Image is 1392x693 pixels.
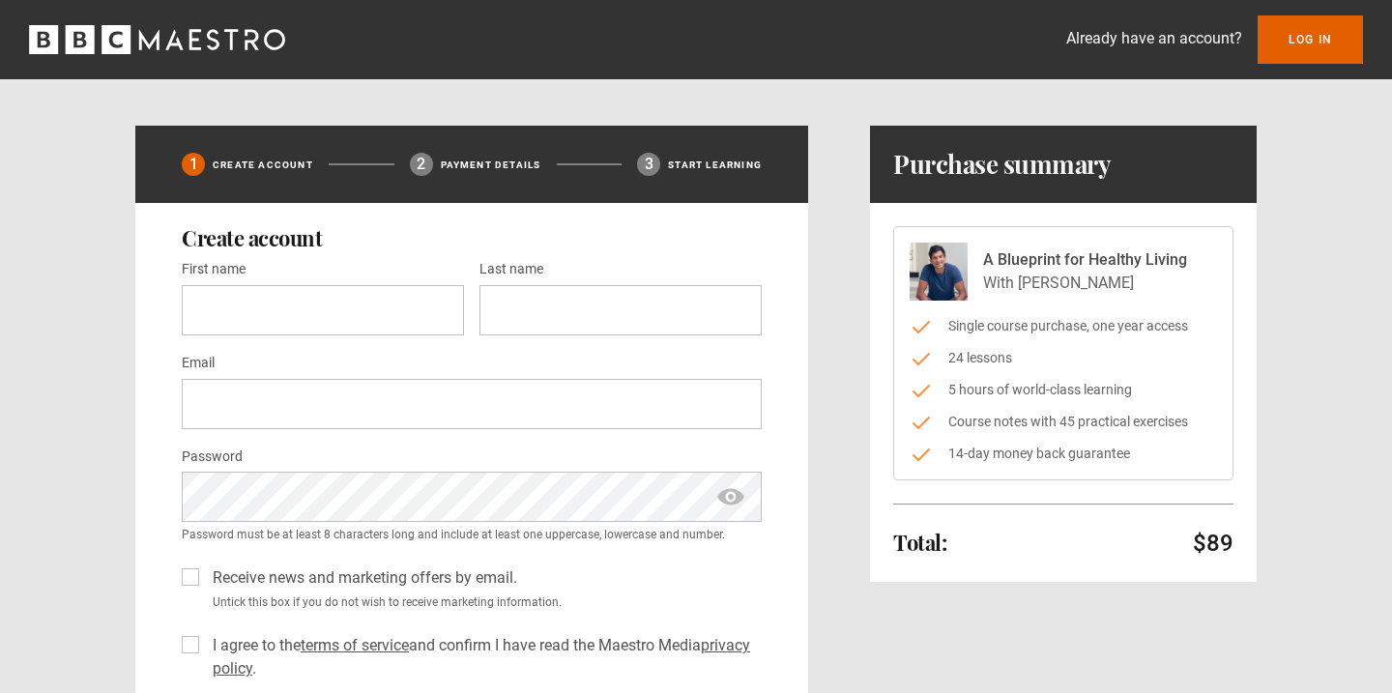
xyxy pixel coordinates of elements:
label: Password [182,446,243,469]
label: I agree to the and confirm I have read the Maestro Media . [205,634,762,680]
svg: BBC Maestro [29,25,285,54]
a: Log In [1258,15,1363,64]
small: Password must be at least 8 characters long and include at least one uppercase, lowercase and num... [182,526,762,543]
h1: Purchase summary [893,149,1111,180]
li: Course notes with 45 practical exercises [910,412,1217,432]
h2: Total: [893,531,946,554]
li: 24 lessons [910,348,1217,368]
p: Already have an account? [1066,27,1242,50]
h2: Create account [182,226,762,249]
li: Single course purchase, one year access [910,316,1217,336]
a: terms of service [301,636,409,654]
li: 14-day money back guarantee [910,444,1217,464]
label: Email [182,352,215,375]
div: 3 [637,153,660,176]
small: Untick this box if you do not wish to receive marketing information. [205,593,762,611]
div: 1 [182,153,205,176]
p: Payment details [441,158,541,172]
label: Receive news and marketing offers by email. [205,566,517,590]
span: show password [715,472,746,522]
p: With [PERSON_NAME] [983,272,1187,295]
p: $89 [1193,528,1233,559]
li: 5 hours of world-class learning [910,380,1217,400]
div: 2 [410,153,433,176]
p: A Blueprint for Healthy Living [983,248,1187,272]
p: Create Account [213,158,313,172]
label: Last name [479,258,543,281]
p: Start learning [668,158,762,172]
label: First name [182,258,246,281]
